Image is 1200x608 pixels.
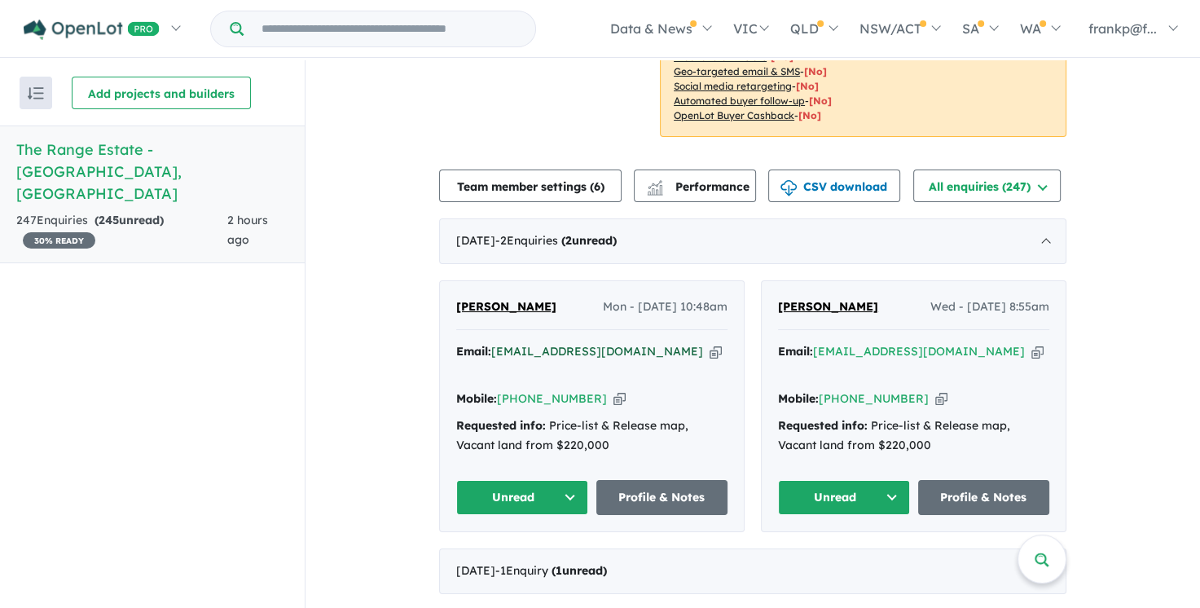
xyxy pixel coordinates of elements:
strong: ( unread) [552,563,607,578]
strong: Email: [778,344,813,359]
div: Price-list & Release map, Vacant land from $220,000 [778,416,1049,456]
span: Wed - [DATE] 8:55am [930,297,1049,317]
span: [No] [804,65,827,77]
span: [PERSON_NAME] [456,299,556,314]
span: 6 [594,179,600,194]
button: All enquiries (247) [913,170,1061,202]
u: Geo-targeted email & SMS [674,65,800,77]
strong: Requested info: [778,418,868,433]
button: Copy [935,390,947,408]
button: Add projects and builders [72,77,251,109]
button: Performance [634,170,756,202]
h5: The Range Estate - [GEOGRAPHIC_DATA] , [GEOGRAPHIC_DATA] [16,139,288,205]
a: [PERSON_NAME] [778,297,878,317]
span: 245 [99,213,119,227]
input: Try estate name, suburb, builder or developer [247,11,532,46]
button: CSV download [768,170,900,202]
img: Openlot PRO Logo White [24,20,160,40]
span: 30 % READY [23,232,95,249]
img: download icon [780,180,797,196]
span: 1 [556,563,562,578]
button: Unread [456,480,588,515]
span: Performance [649,179,749,194]
u: Automated buyer follow-up [674,95,805,107]
u: OpenLot Buyer Cashback [674,109,794,121]
button: Team member settings (6) [439,170,622,202]
span: 2 hours ago [227,213,268,247]
a: Profile & Notes [596,480,728,515]
a: [PHONE_NUMBER] [819,391,929,406]
span: frankp@f... [1088,20,1157,37]
span: 2 [565,233,572,248]
span: - 2 Enquir ies [495,233,617,248]
img: line-chart.svg [648,180,662,189]
strong: Mobile: [456,391,497,406]
button: Copy [710,343,722,360]
div: [DATE] [439,549,1066,594]
span: Mon - [DATE] 10:48am [603,297,727,317]
strong: Email: [456,344,491,359]
img: sort.svg [28,87,44,99]
button: Copy [1031,343,1044,360]
u: Social media retargeting [674,80,792,92]
strong: Requested info: [456,418,546,433]
a: [PERSON_NAME] [456,297,556,317]
div: [DATE] [439,218,1066,264]
strong: ( unread) [561,233,617,248]
button: Copy [613,390,626,408]
a: [EMAIL_ADDRESS][DOMAIN_NAME] [813,344,1025,359]
a: Profile & Notes [918,480,1050,515]
span: [No] [798,109,821,121]
span: [PERSON_NAME] [778,299,878,314]
span: [No] [809,95,832,107]
a: [PHONE_NUMBER] [497,391,607,406]
a: [EMAIL_ADDRESS][DOMAIN_NAME] [491,344,703,359]
span: - 1 Enquir y [495,563,607,578]
div: 247 Enquir ies [16,211,227,250]
div: Price-list & Release map, Vacant land from $220,000 [456,416,727,456]
span: [No] [796,80,819,92]
strong: ( unread) [95,213,164,227]
button: Unread [778,480,910,515]
strong: Mobile: [778,391,819,406]
img: bar-chart.svg [647,185,663,196]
